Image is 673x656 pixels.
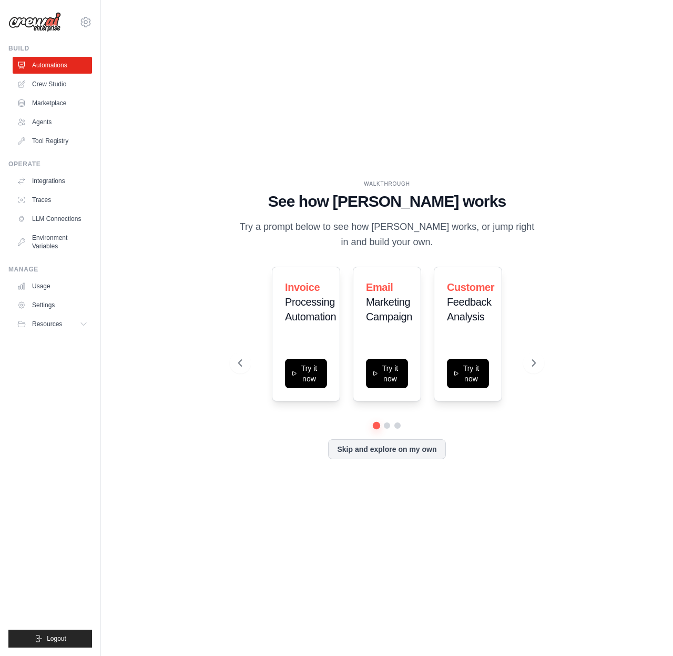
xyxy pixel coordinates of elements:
a: Integrations [13,173,92,189]
a: Traces [13,191,92,208]
button: Try it now [366,359,408,388]
div: Manage [8,265,92,274]
a: Usage [13,278,92,295]
span: Feedback Analysis [447,296,492,322]
h1: See how [PERSON_NAME] works [238,192,536,211]
span: Customer [447,281,494,293]
button: Resources [13,316,92,332]
span: Resources [32,320,62,328]
a: Settings [13,297,92,314]
p: Try a prompt below to see how [PERSON_NAME] works, or jump right in and build your own. [238,219,536,250]
span: Logout [47,634,66,643]
button: Try it now [285,359,327,388]
a: Tool Registry [13,133,92,149]
button: Try it now [447,359,489,388]
span: Processing Automation [285,296,336,322]
a: Environment Variables [13,229,92,255]
a: Agents [13,114,92,130]
a: Crew Studio [13,76,92,93]
iframe: Chat Widget [620,605,673,656]
div: Build [8,44,92,53]
a: Marketplace [13,95,92,112]
span: Invoice [285,281,320,293]
span: Marketing Campaign [366,296,412,322]
div: WALKTHROUGH [238,180,536,188]
span: Email [366,281,393,293]
button: Skip and explore on my own [328,439,445,459]
a: LLM Connections [13,210,92,227]
img: Logo [8,12,61,32]
button: Logout [8,630,92,648]
a: Automations [13,57,92,74]
div: Operate [8,160,92,168]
